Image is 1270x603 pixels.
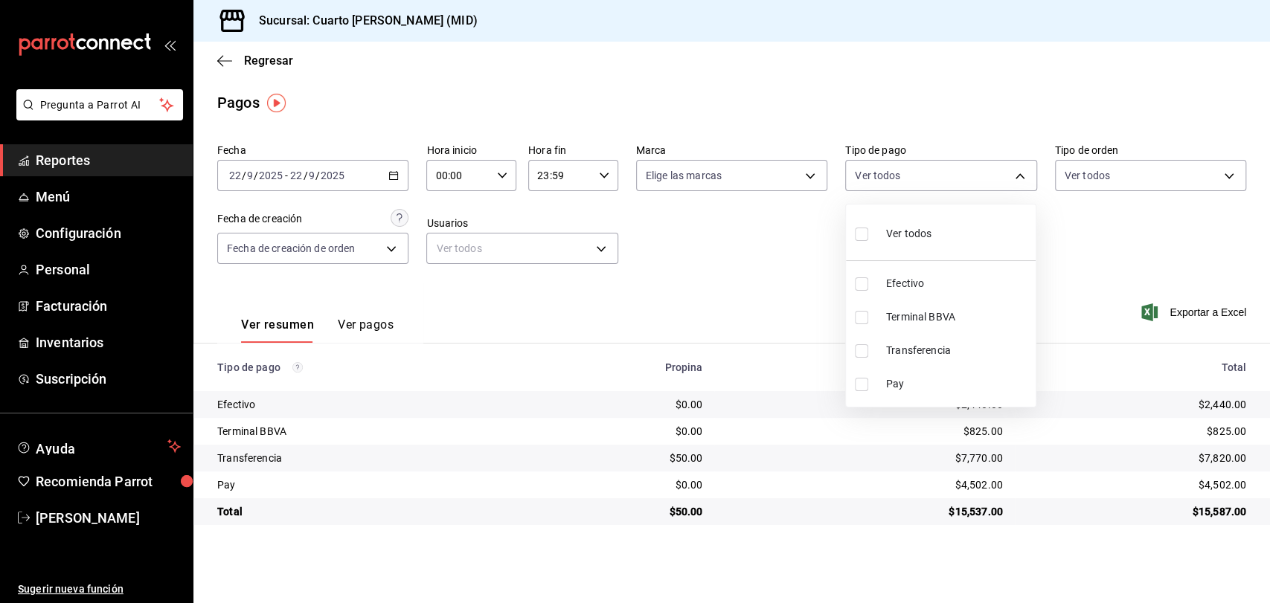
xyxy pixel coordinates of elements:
[886,309,1030,325] span: Terminal BBVA
[886,376,1030,392] span: Pay
[267,94,286,112] img: Tooltip marker
[886,226,931,242] span: Ver todos
[886,276,1030,291] span: Efectivo
[886,343,1030,358] span: Transferencia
